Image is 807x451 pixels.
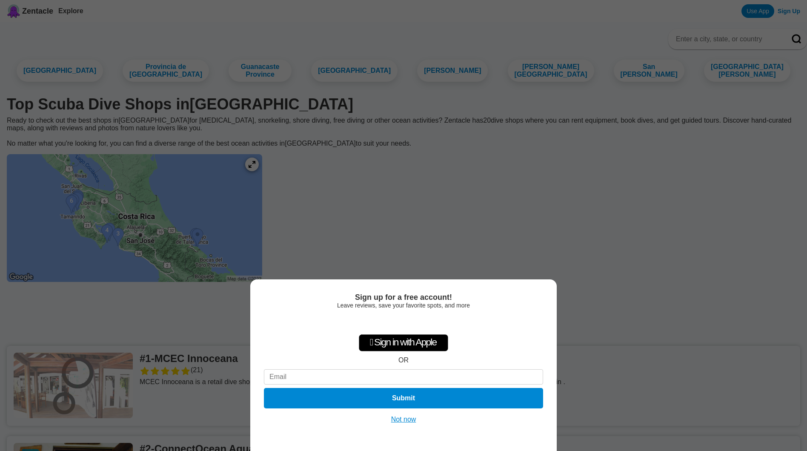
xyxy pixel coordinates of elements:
div: Sign in with Apple [359,334,448,351]
div: Sign up for a free account! [264,293,543,302]
button: Submit [264,388,543,408]
div: Leave reviews, save your favorite spots, and more [264,302,543,309]
input: Email [264,369,543,385]
div: OR [398,356,409,364]
iframe: Sign in with Google Button [361,313,447,332]
button: Not now [389,415,419,424]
